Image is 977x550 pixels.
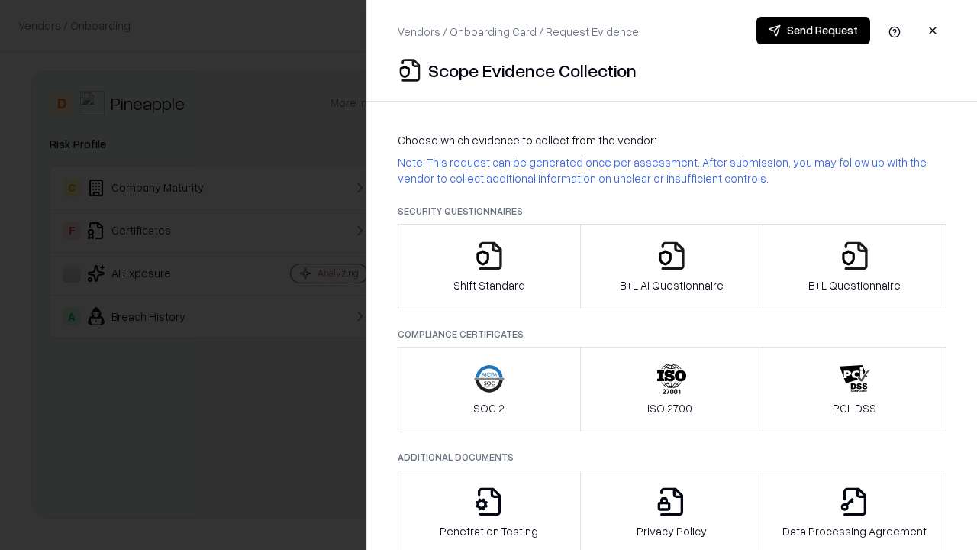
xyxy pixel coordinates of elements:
p: Privacy Policy [637,523,707,539]
button: SOC 2 [398,347,581,432]
p: Shift Standard [453,277,525,293]
p: Choose which evidence to collect from the vendor: [398,132,946,148]
p: Note: This request can be generated once per assessment. After submission, you may follow up with... [398,154,946,186]
button: ISO 27001 [580,347,764,432]
p: SOC 2 [473,400,505,416]
p: B+L Questionnaire [808,277,901,293]
button: PCI-DSS [763,347,946,432]
p: Vendors / Onboarding Card / Request Evidence [398,24,639,40]
p: Compliance Certificates [398,328,946,341]
p: Security Questionnaires [398,205,946,218]
button: Send Request [756,17,870,44]
button: B+L AI Questionnaire [580,224,764,309]
p: Data Processing Agreement [782,523,927,539]
p: ISO 27001 [647,400,696,416]
button: Shift Standard [398,224,581,309]
p: Scope Evidence Collection [428,58,637,82]
p: Penetration Testing [440,523,538,539]
p: B+L AI Questionnaire [620,277,724,293]
button: B+L Questionnaire [763,224,946,309]
p: PCI-DSS [833,400,876,416]
p: Additional Documents [398,451,946,464]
